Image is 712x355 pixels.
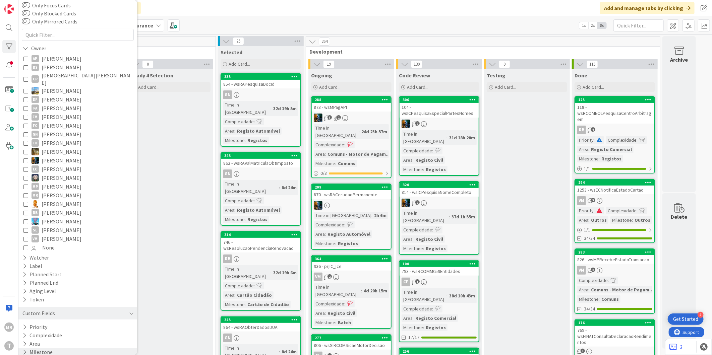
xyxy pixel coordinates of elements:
span: : [594,207,595,214]
img: JC [32,157,39,164]
div: Complexidade [314,300,344,307]
button: LC [PERSON_NAME] [23,165,132,173]
div: JC [400,120,479,128]
button: Only Focus Cards [22,2,30,9]
div: Registo Automóvel [326,230,372,238]
span: 3 [328,115,332,120]
div: 1/1 [575,164,654,173]
a: 209870 - wsRACertidaoPermanenteJCTime in [GEOGRAPHIC_DATA]:2h 6mComplexidade:Area:Registo Automóv... [311,184,392,250]
div: Area [402,156,413,164]
span: : [432,305,433,312]
div: Milestone [223,216,245,223]
div: 125 [575,97,654,103]
div: Time in [GEOGRAPHIC_DATA] [223,180,279,195]
div: Area [223,291,234,299]
button: FA [PERSON_NAME] [23,104,132,113]
div: CP [402,278,410,286]
input: Quick Filter... [613,19,664,31]
div: Registo Civil [326,309,357,317]
div: Area [223,206,234,214]
div: 314 [221,232,300,238]
div: Area [577,216,588,224]
div: Registo Comercial [589,146,634,153]
span: [PERSON_NAME] [42,173,81,182]
a: 2941253 - wsECNotificaEstadoCartaoVMPriority:Complexidade:Area:OutrosMilestone:Outros1/134/34 [575,179,655,243]
div: JC [312,114,391,122]
div: 0/3 [312,169,391,177]
span: : [335,160,336,167]
span: : [637,207,638,214]
div: Comuns - Motor de Pagam... [326,150,392,158]
div: 31d 18h 20m [448,134,477,141]
span: : [254,282,255,289]
div: Complexidade [314,141,344,148]
span: : [413,235,414,243]
div: 125118 - wsRCOMEOLPesquisaCentroArbitragem [575,97,654,124]
span: : [361,287,362,294]
div: Registo Civil [414,235,445,243]
span: [PERSON_NAME] [42,104,81,113]
span: : [245,137,246,144]
span: : [449,213,450,220]
span: : [344,221,345,228]
span: : [608,277,609,284]
div: Complexidade [402,147,432,154]
div: 104 - wsICPesquisaEspecialPartesNomes [400,103,479,118]
button: AP [PERSON_NAME] [23,54,132,63]
div: Milestone [402,166,423,173]
div: Area [577,286,588,293]
div: 283826 - wsMPRecebeEstadoTransacao [575,249,654,264]
button: CP [DEMOGRAPHIC_DATA][PERSON_NAME] [23,72,132,86]
div: 1253 - wsECNotificaEstadoCartao [575,186,654,194]
div: Milestone [314,240,335,247]
div: 209 [315,185,391,190]
button: JC [PERSON_NAME] [23,147,132,156]
div: Time in [GEOGRAPHIC_DATA] [223,265,271,280]
span: 1 / 1 [584,165,590,172]
span: : [234,291,235,299]
span: [PERSON_NAME] [42,95,81,104]
div: Registo Civil [414,156,445,164]
div: 100 [403,262,479,266]
div: 854 - wsRAPesquisaDocId [221,80,300,88]
span: : [335,240,336,247]
div: Time in [GEOGRAPHIC_DATA] [223,101,271,116]
div: SL [32,226,39,234]
div: 283 [575,249,654,255]
div: RB [575,126,654,134]
div: GN [221,169,300,178]
span: : [245,301,246,308]
img: JC [402,199,410,207]
span: [PERSON_NAME] [42,200,81,208]
div: Time in [GEOGRAPHIC_DATA] [402,209,449,224]
div: Registos [246,216,269,223]
div: 306 [403,97,479,102]
div: Complexidade [223,118,254,125]
button: MP [PERSON_NAME] [23,182,132,191]
div: 1/1 [575,226,654,234]
div: Cartão de Cidadão [246,301,291,308]
div: Time in [GEOGRAPHIC_DATA] [402,130,447,145]
span: [PERSON_NAME] [42,63,81,72]
span: : [594,136,595,144]
span: : [599,155,600,162]
div: 294 [578,180,654,185]
span: : [359,128,360,135]
div: 343 [221,153,300,159]
button: MR [PERSON_NAME] [23,191,132,200]
div: Milestone [577,155,599,162]
span: : [325,309,326,317]
span: 3 [591,198,595,202]
div: 862 - wsRAValMatriculaObtImposto [221,159,300,167]
span: 2 [328,274,332,279]
button: Only Mirrored Cards [22,18,30,25]
div: Registos [424,166,448,173]
a: 100793 - wsRCOMM059EntidadesCPTime in [GEOGRAPHIC_DATA]:38d 10h 43mComplexidade:Area:Registo Come... [399,260,479,342]
div: 294 [575,180,654,186]
div: 288873 - wsMPagAPI [312,97,391,112]
div: 288 [315,97,391,102]
span: : [637,136,638,144]
div: 306104 - wsICPesquisaEspecialPartesNomes [400,97,479,118]
div: 870 - wsRACertidaoPermanente [312,190,391,199]
div: 320 [403,183,479,187]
